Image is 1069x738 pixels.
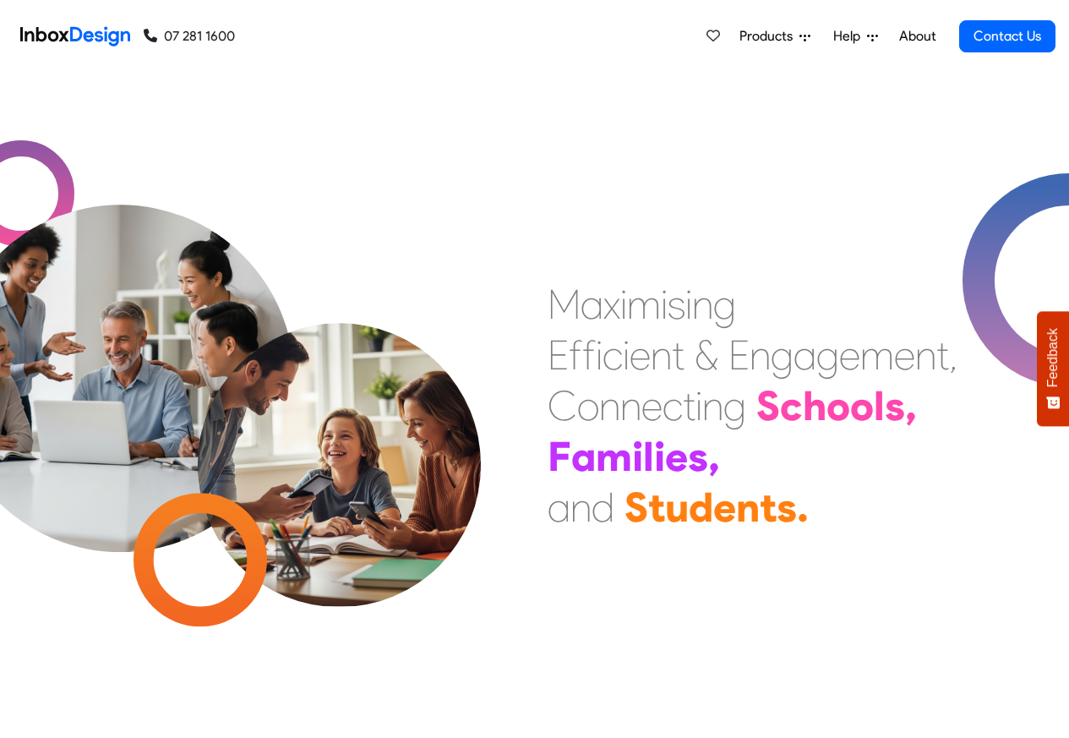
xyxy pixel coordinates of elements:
div: a [794,330,816,380]
div: , [905,380,917,431]
div: g [713,279,736,330]
div: a [571,431,596,482]
div: n [599,380,620,431]
div: c [603,330,623,380]
div: n [620,380,641,431]
div: c [780,380,803,431]
div: s [688,431,708,482]
div: E [548,330,569,380]
div: n [915,330,936,380]
div: o [826,380,850,431]
div: S [756,380,780,431]
div: e [665,431,688,482]
div: i [623,330,630,380]
div: e [641,380,663,431]
div: g [723,380,746,431]
div: S [624,482,648,533]
div: m [627,279,661,330]
div: t [936,330,949,380]
div: m [596,431,632,482]
div: d [592,482,614,533]
div: l [874,380,885,431]
div: g [771,330,794,380]
a: About [894,19,941,53]
div: o [850,380,874,431]
div: a [548,482,570,533]
a: 07 281 1600 [144,26,235,46]
div: t [672,330,684,380]
div: g [816,330,839,380]
div: u [665,482,689,533]
div: i [632,431,643,482]
button: Feedback - Show survey [1037,311,1069,426]
a: Contact Us [959,20,1055,52]
div: i [695,380,702,431]
div: i [661,279,668,330]
div: l [643,431,654,482]
div: C [548,380,577,431]
div: e [630,330,651,380]
div: c [663,380,683,431]
div: n [692,279,713,330]
div: n [651,330,672,380]
div: d [689,482,713,533]
div: i [596,330,603,380]
div: o [577,380,599,431]
div: F [548,431,571,482]
a: Help [826,19,885,53]
div: n [736,482,760,533]
div: t [683,380,695,431]
div: e [713,482,736,533]
div: s [777,482,797,533]
div: & [695,330,718,380]
div: s [668,279,685,330]
div: , [949,330,957,380]
div: , [708,431,720,482]
div: n [702,380,723,431]
div: E [728,330,750,380]
div: n [750,330,771,380]
div: Maximising Efficient & Engagement, Connecting Schools, Families, and Students. [548,279,957,533]
div: f [569,330,582,380]
div: n [570,482,592,533]
div: t [760,482,777,533]
span: Products [739,26,799,46]
span: Feedback [1045,328,1061,387]
div: m [860,330,894,380]
div: f [582,330,596,380]
img: parents_with_child.png [162,253,516,607]
div: e [839,330,860,380]
div: M [548,279,581,330]
div: e [894,330,915,380]
a: Products [733,19,817,53]
div: a [581,279,603,330]
div: . [797,482,809,533]
div: x [603,279,620,330]
div: i [620,279,627,330]
span: Help [833,26,867,46]
div: t [648,482,665,533]
div: h [803,380,826,431]
div: i [685,279,692,330]
div: i [654,431,665,482]
div: s [885,380,905,431]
